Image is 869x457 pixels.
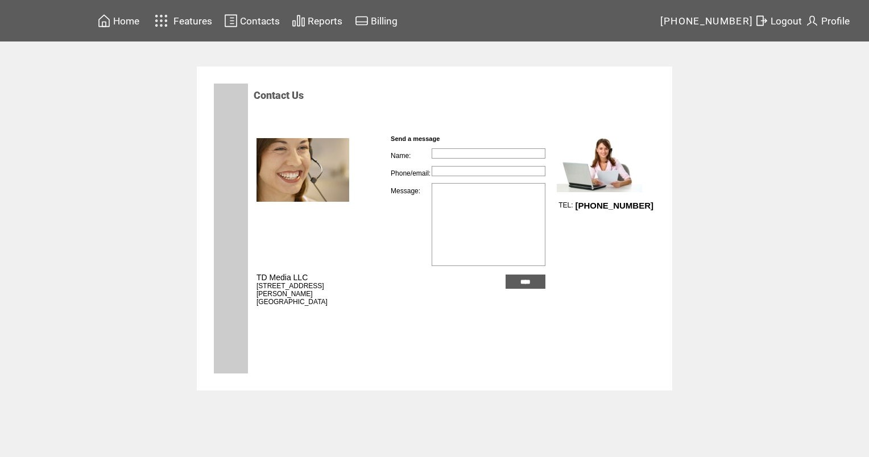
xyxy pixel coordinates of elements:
[753,12,804,30] a: Logout
[256,282,324,298] span: [STREET_ADDRESS][PERSON_NAME]
[292,14,305,28] img: chart.svg
[113,15,139,27] span: Home
[256,298,328,306] span: [GEOGRAPHIC_DATA]
[96,12,141,30] a: Home
[371,15,398,27] span: Billing
[308,15,342,27] span: Reports
[391,135,440,142] span: Send a message
[97,14,111,28] img: home.svg
[805,14,819,28] img: profile.svg
[256,138,349,202] img: office.jpg
[151,11,171,30] img: features.svg
[222,12,282,30] a: Contacts
[290,12,344,30] a: Reports
[391,148,432,160] td: Name:
[771,15,802,27] span: Logout
[355,14,369,28] img: creidtcard.svg
[575,201,653,210] span: [PHONE_NUMBER]
[391,183,432,266] td: Message:
[558,201,573,209] span: TEL:
[240,15,280,27] span: Contacts
[150,10,214,32] a: Features
[353,12,399,30] a: Billing
[254,89,304,101] span: Contact Us
[256,273,308,282] span: TD Media LLC
[224,14,238,28] img: contacts.svg
[804,12,851,30] a: Profile
[391,165,432,177] td: Phone/email:
[557,135,642,192] img: represent.jpg
[755,14,768,28] img: exit.svg
[660,15,754,27] span: [PHONE_NUMBER]
[821,15,850,27] span: Profile
[173,15,212,27] span: Features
